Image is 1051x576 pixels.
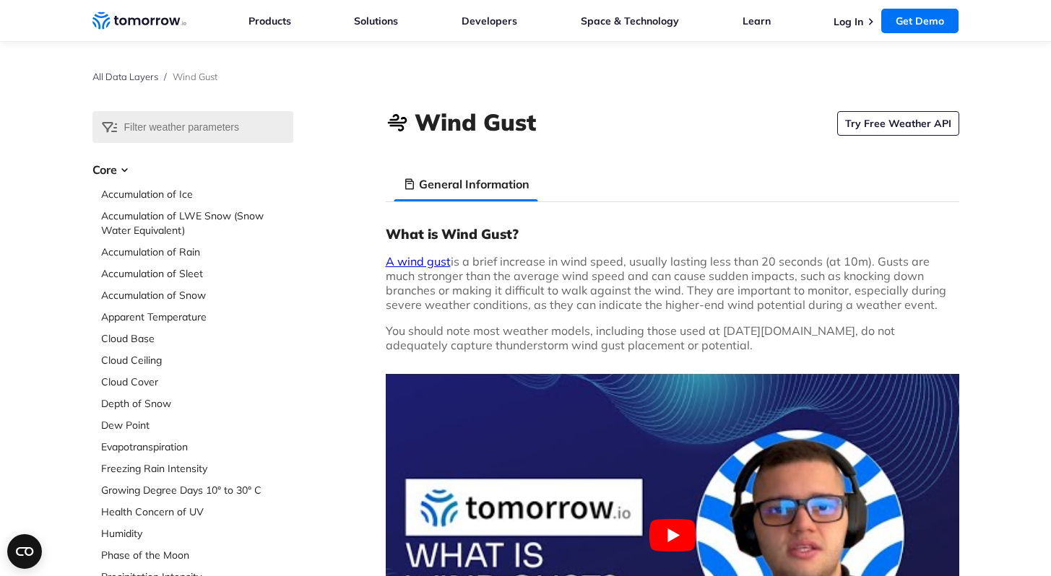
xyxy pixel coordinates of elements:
[101,440,293,454] a: Evapotranspiration
[881,9,959,33] a: Get Demo
[101,526,293,541] a: Humidity
[101,418,293,432] a: Dew Point
[101,310,293,324] a: Apparent Temperature
[92,161,293,178] h3: Core
[101,396,293,411] a: Depth of Snow
[101,461,293,476] a: Freezing Rain Intensity
[92,111,293,143] input: Filter weather parameters
[92,71,158,82] a: All Data Layers
[415,106,536,138] h1: Wind Gust
[7,534,42,569] button: Open CMP widget
[386,225,959,243] h3: What is Wind Gust?
[101,209,293,237] a: Accumulation of LWE Snow (Snow Water Equivalent)
[386,254,451,269] a: A wind gust
[743,14,771,27] a: Learn
[581,14,679,27] a: Space & Technology
[101,353,293,367] a: Cloud Ceiling
[101,288,293,302] a: Accumulation of Snow
[386,323,959,352] p: You should note most weather models, including those used at [DATE][DOMAIN_NAME], do not adequate...
[101,548,293,562] a: Phase of the Moon
[101,505,293,519] a: Health Concern of UV
[92,10,186,32] a: Home link
[834,15,863,28] a: Log In
[386,254,959,312] p: is a brief increase in wind speed, usually lasting less than 20 seconds (at 10m). Gusts are much ...
[419,175,529,193] h3: General Information
[354,14,398,27] a: Solutions
[101,266,293,281] a: Accumulation of Sleet
[101,483,293,497] a: Growing Degree Days 10° to 30° C
[101,187,293,201] a: Accumulation of Ice
[101,245,293,259] a: Accumulation of Rain
[101,331,293,346] a: Cloud Base
[837,111,959,136] a: Try Free Weather API
[164,71,167,82] span: /
[462,14,517,27] a: Developers
[394,167,538,201] li: General Information
[173,71,217,82] span: Wind Gust
[101,375,293,389] a: Cloud Cover
[248,14,291,27] a: Products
